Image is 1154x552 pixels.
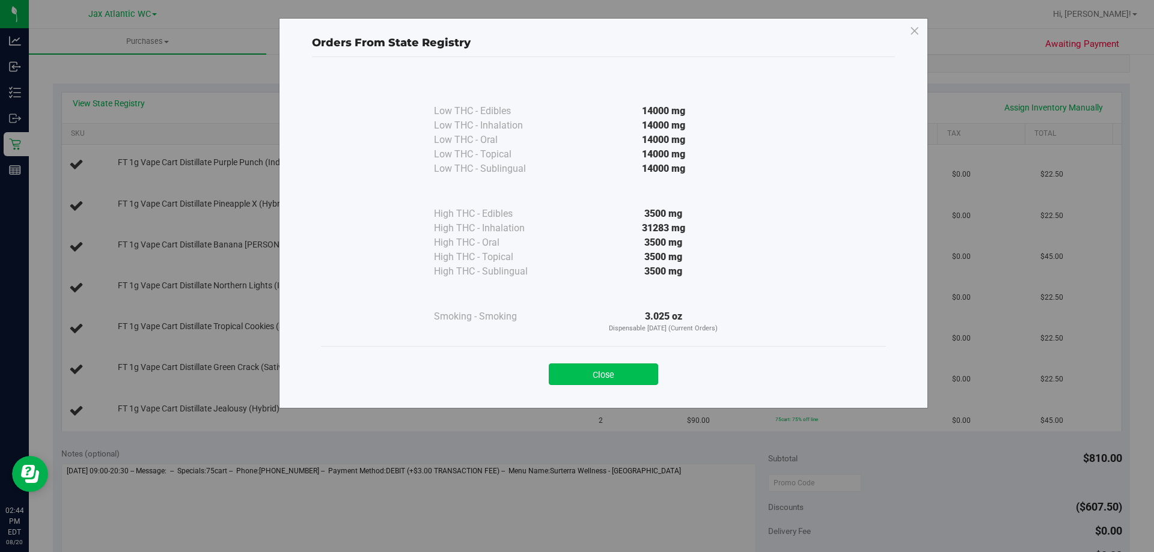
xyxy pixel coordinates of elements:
[554,309,773,334] div: 3.025 oz
[434,162,554,176] div: Low THC - Sublingual
[434,264,554,279] div: High THC - Sublingual
[434,147,554,162] div: Low THC - Topical
[434,104,554,118] div: Low THC - Edibles
[434,133,554,147] div: Low THC - Oral
[434,118,554,133] div: Low THC - Inhalation
[554,235,773,250] div: 3500 mg
[554,250,773,264] div: 3500 mg
[434,309,554,324] div: Smoking - Smoking
[554,133,773,147] div: 14000 mg
[312,36,471,49] span: Orders From State Registry
[554,118,773,133] div: 14000 mg
[434,221,554,235] div: High THC - Inhalation
[554,162,773,176] div: 14000 mg
[554,147,773,162] div: 14000 mg
[554,264,773,279] div: 3500 mg
[554,324,773,334] p: Dispensable [DATE] (Current Orders)
[434,207,554,221] div: High THC - Edibles
[12,456,48,492] iframe: Resource center
[554,221,773,235] div: 31283 mg
[554,104,773,118] div: 14000 mg
[434,235,554,250] div: High THC - Oral
[549,363,658,385] button: Close
[554,207,773,221] div: 3500 mg
[434,250,554,264] div: High THC - Topical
